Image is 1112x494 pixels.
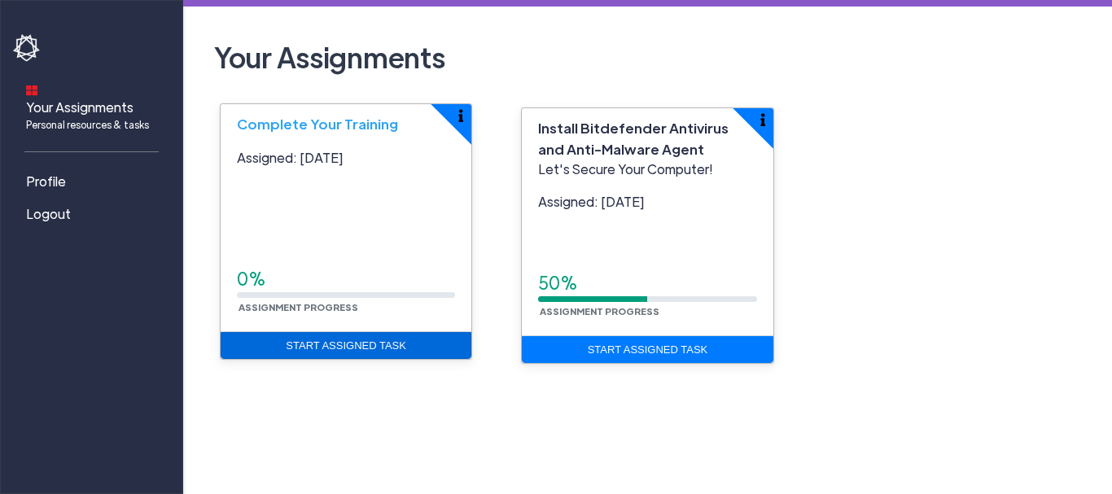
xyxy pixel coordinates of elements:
[538,160,756,179] p: Let's Secure Your Computer!
[237,301,360,313] small: Assignment Progress
[26,204,71,224] span: Logout
[459,109,464,122] img: info-icon.svg
[237,115,398,133] span: Complete Your Training
[237,148,455,168] p: Assigned: [DATE]
[221,332,471,360] a: Start Assigned Task
[538,270,756,296] div: 50%
[13,165,176,198] a: Profile
[26,98,149,132] span: Your Assignments
[26,172,66,191] span: Profile
[13,198,176,230] a: Logout
[522,336,773,364] a: Start Assigned Task
[538,305,661,317] small: Assignment Progress
[208,33,1088,81] h2: Your Assignments
[13,74,176,138] a: Your AssignmentsPersonal resources & tasks
[538,119,729,158] span: Install Bitdefender Antivirus and Anti-Malware Agent
[26,117,149,132] span: Personal resources & tasks
[237,266,455,292] div: 0%
[13,34,42,62] img: havoc-shield-logo-white.png
[538,192,756,212] p: Assigned: [DATE]
[26,85,37,96] img: dashboard-icon.svg
[747,26,1112,494] iframe: Chat Widget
